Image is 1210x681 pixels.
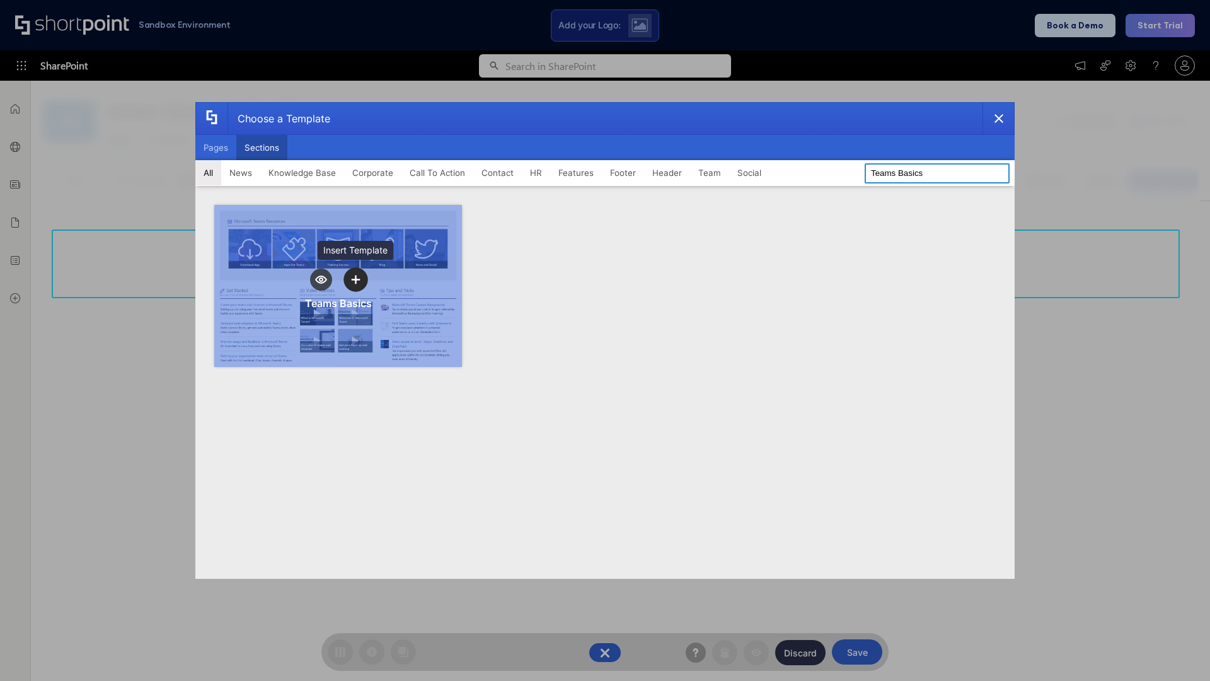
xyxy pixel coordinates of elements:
button: All [195,160,221,185]
button: Social [729,160,769,185]
input: Search [865,163,1010,183]
button: Call To Action [401,160,473,185]
div: Choose a Template [228,103,330,134]
button: Sections [236,135,287,160]
button: Footer [602,160,644,185]
button: Knowledge Base [260,160,344,185]
div: template selector [195,102,1015,579]
button: HR [522,160,550,185]
button: Contact [473,160,522,185]
button: Features [550,160,602,185]
div: Teams Basics [305,297,372,310]
iframe: Chat Widget [1147,620,1210,681]
button: Corporate [344,160,401,185]
button: Pages [195,135,236,160]
button: Team [690,160,729,185]
button: Header [644,160,690,185]
button: News [221,160,260,185]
